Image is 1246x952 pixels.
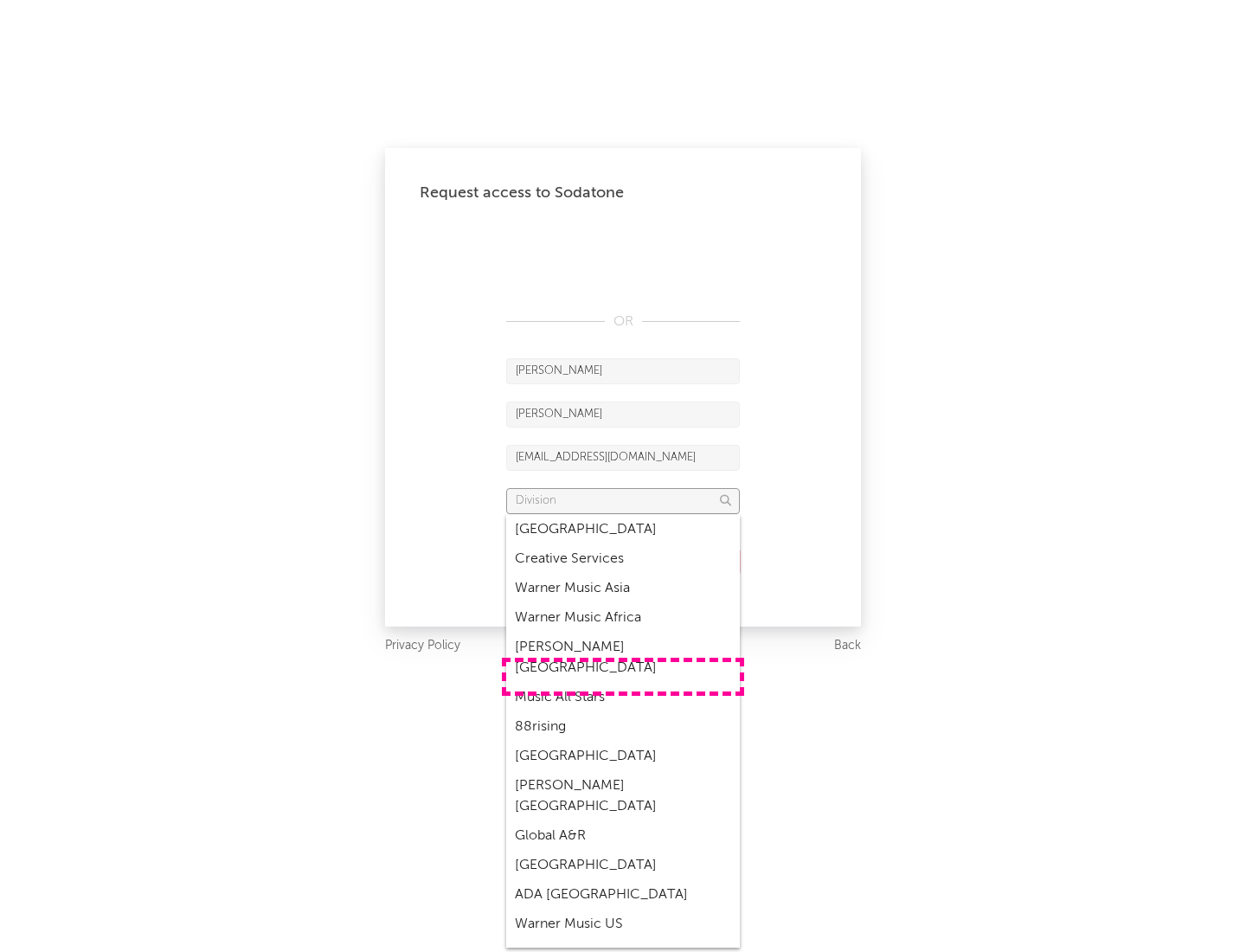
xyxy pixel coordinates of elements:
[506,712,740,742] div: 88rising
[506,771,740,821] div: [PERSON_NAME] [GEOGRAPHIC_DATA]
[506,312,740,332] div: OR
[506,880,740,910] div: ADA [GEOGRAPHIC_DATA]
[506,851,740,880] div: [GEOGRAPHIC_DATA]
[506,402,740,428] input: Last Name
[506,358,740,384] input: First Name
[420,183,826,203] div: Request access to Sodatone
[834,635,861,657] a: Back
[506,445,740,471] input: Email
[506,683,740,712] div: Music All Stars
[506,544,740,574] div: Creative Services
[385,635,460,657] a: Privacy Policy
[506,821,740,851] div: Global A&R
[506,910,740,939] div: Warner Music US
[506,633,740,683] div: [PERSON_NAME] [GEOGRAPHIC_DATA]
[506,574,740,603] div: Warner Music Asia
[506,742,740,771] div: [GEOGRAPHIC_DATA]
[506,515,740,544] div: [GEOGRAPHIC_DATA]
[506,603,740,633] div: Warner Music Africa
[506,488,740,514] input: Division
